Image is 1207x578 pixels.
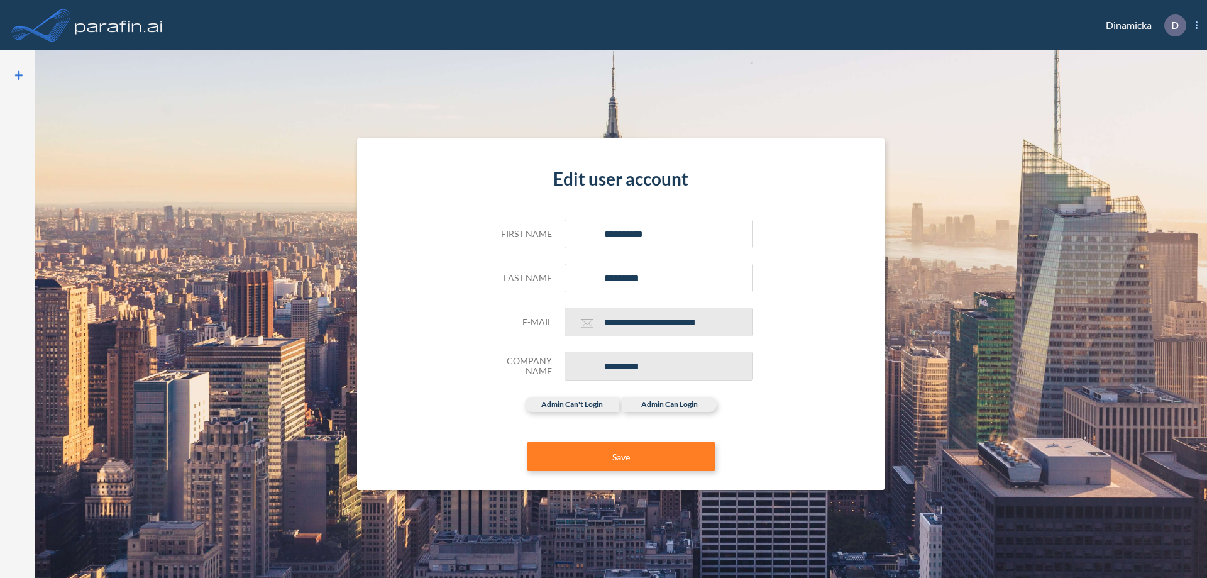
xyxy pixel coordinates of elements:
[489,169,753,190] h4: Edit user account
[525,397,619,412] label: admin can't login
[489,273,552,284] h5: Last name
[72,13,165,38] img: logo
[489,229,552,240] h5: First name
[622,397,717,412] label: admin can login
[1087,14,1198,36] div: Dinamicka
[489,356,552,377] h5: Company Name
[1171,19,1179,31] p: D
[489,317,552,328] h5: E-mail
[527,442,715,471] button: Save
